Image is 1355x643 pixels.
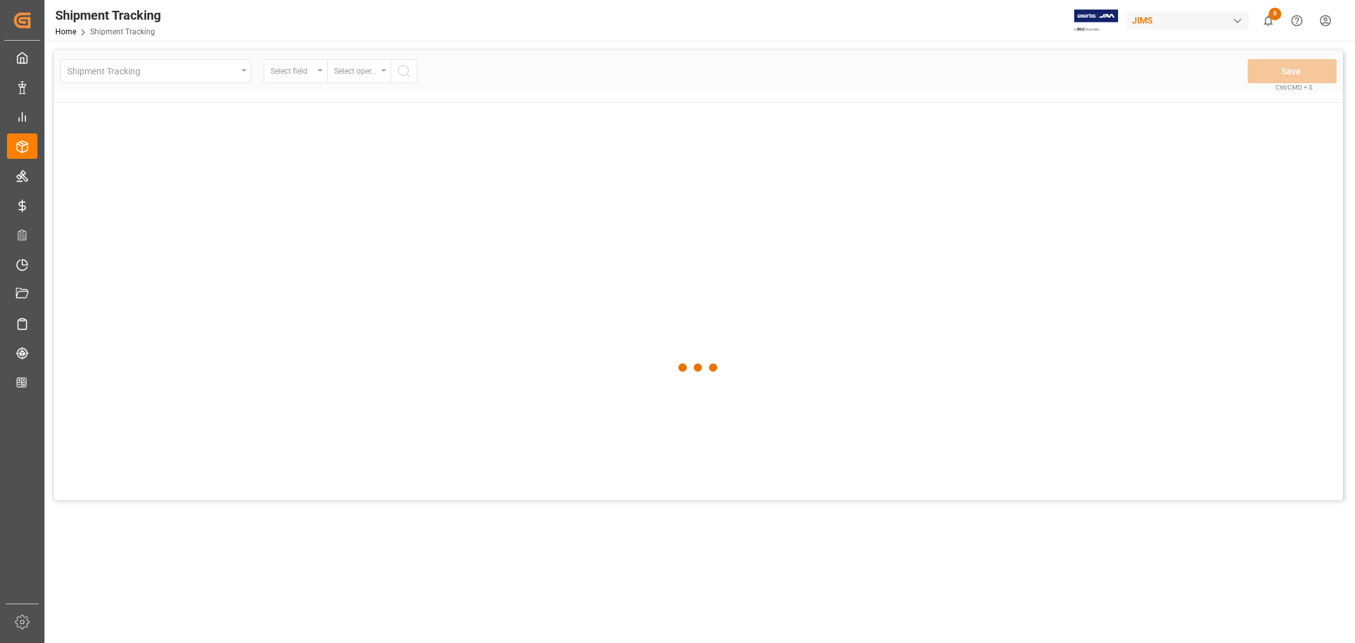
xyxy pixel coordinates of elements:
button: show 6 new notifications [1254,6,1283,35]
button: Help Center [1283,6,1311,35]
span: 6 [1269,8,1281,20]
div: Shipment Tracking [55,6,161,25]
img: Exertis%20JAM%20-%20Email%20Logo.jpg_1722504956.jpg [1074,10,1118,32]
button: JIMS [1127,8,1254,32]
a: Home [55,27,76,36]
div: JIMS [1127,11,1249,30]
